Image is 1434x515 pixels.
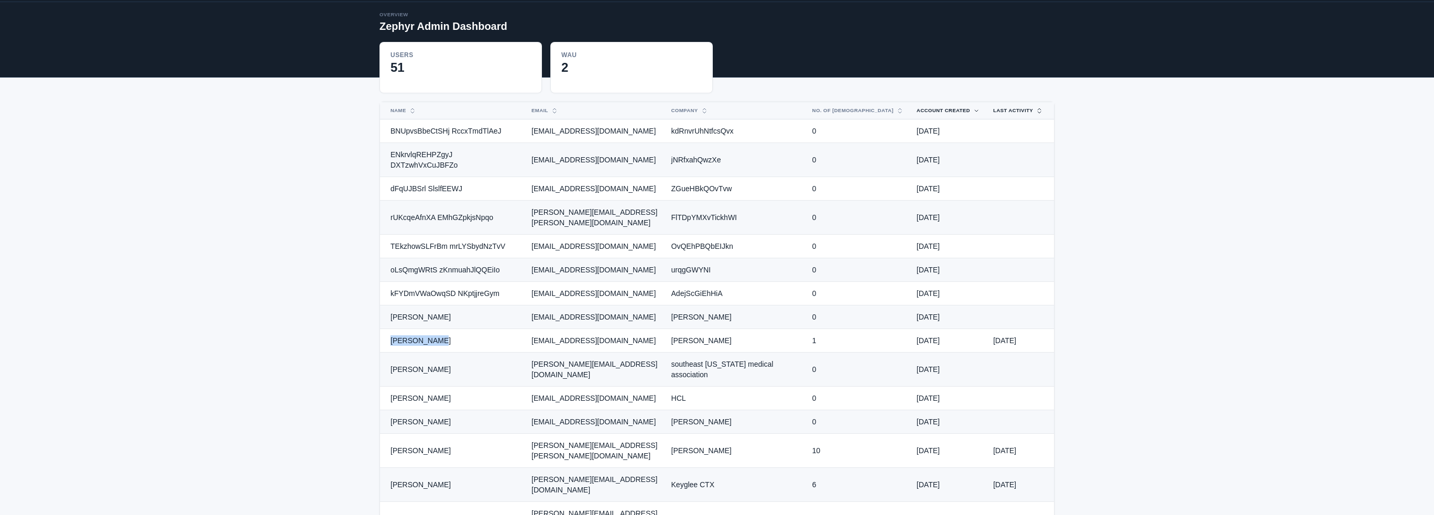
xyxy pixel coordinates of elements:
td: southeast [US_STATE] medical association [665,353,806,387]
td: [DATE] [910,235,987,258]
td: 0 [806,235,910,258]
td: [EMAIL_ADDRESS][DOMAIN_NAME] [525,177,665,201]
td: [PERSON_NAME][EMAIL_ADDRESS][PERSON_NAME][DOMAIN_NAME] [525,201,665,235]
td: [PERSON_NAME] [380,353,525,387]
td: [PERSON_NAME] [665,410,806,434]
td: [PERSON_NAME] [665,434,806,468]
td: [PERSON_NAME] [665,305,806,329]
td: HCL [665,387,806,410]
td: [EMAIL_ADDRESS][DOMAIN_NAME] [525,305,665,329]
td: [EMAIL_ADDRESS][DOMAIN_NAME] [525,387,665,410]
td: 10 [806,434,910,468]
button: Company [665,102,794,119]
td: [PERSON_NAME] [380,410,525,434]
td: [PERSON_NAME] [380,387,525,410]
td: [PERSON_NAME] [380,329,525,353]
button: No. of [DEMOGRAPHIC_DATA] [806,102,898,119]
div: Users [390,51,414,59]
td: [DATE] [910,119,987,143]
td: kdRnvrUhNtfcsQvx [665,119,806,143]
td: 0 [806,282,910,305]
td: 0 [806,410,910,434]
td: [DATE] [910,201,987,235]
div: WAU [561,51,577,59]
td: [DATE] [910,410,987,434]
td: jNRfxahQwzXe [665,143,806,177]
td: [PERSON_NAME][EMAIL_ADDRESS][DOMAIN_NAME] [525,468,665,502]
td: [DATE] [910,258,987,282]
td: [EMAIL_ADDRESS][DOMAIN_NAME] [525,329,665,353]
td: AdejScGiEhHiA [665,282,806,305]
button: Account Created [910,102,974,119]
td: OvQEhPBQbEIJkn [665,235,806,258]
button: Last Activity [987,102,1037,119]
td: [DATE] [910,305,987,329]
td: 0 [806,177,910,201]
td: 0 [806,305,910,329]
td: [PERSON_NAME] [380,305,525,329]
td: dFqUJBSrl SlslfEEWJ [380,177,525,201]
td: ENkrvlqREHPZgyJ DXTzwhVxCuJBFZo [380,143,525,177]
td: [DATE] [910,387,987,410]
td: [PERSON_NAME] [665,329,806,353]
td: BNUpvsBbeCtSHj RccxTmdTlAeJ [380,119,525,143]
td: [PERSON_NAME] [380,434,525,468]
td: 0 [806,143,910,177]
td: [PERSON_NAME][EMAIL_ADDRESS][DOMAIN_NAME] [525,353,665,387]
td: urqgGWYNI [665,258,806,282]
td: [EMAIL_ADDRESS][DOMAIN_NAME] [525,143,665,177]
td: 0 [806,201,910,235]
td: rUKcqeAfnXA EMhGZpkjsNpqo [380,201,525,235]
td: [EMAIL_ADDRESS][DOMAIN_NAME] [525,258,665,282]
td: [DATE] [910,353,987,387]
td: oLsQmgWRtS zKnmuahJlQQEiIo [380,258,525,282]
td: [DATE] [910,329,987,353]
td: [PERSON_NAME] [380,468,525,502]
td: 6 [806,468,910,502]
td: [EMAIL_ADDRESS][DOMAIN_NAME] [525,282,665,305]
td: ZGueHBkQOvTvw [665,177,806,201]
td: [EMAIL_ADDRESS][DOMAIN_NAME] [525,119,665,143]
td: 0 [806,353,910,387]
td: 0 [806,258,910,282]
td: FlTDpYMXvTickhWI [665,201,806,235]
td: [PERSON_NAME][EMAIL_ADDRESS][PERSON_NAME][DOMAIN_NAME] [525,434,665,468]
td: [DATE] [987,434,1054,468]
td: [DATE] [987,468,1054,502]
td: 0 [806,387,910,410]
td: [DATE] [910,282,987,305]
div: 51 [390,59,531,76]
td: [DATE] [987,329,1054,353]
td: 1 [806,329,910,353]
td: [DATE] [910,143,987,177]
td: kFYDmVWaOwqSD NKptjjreGym [380,282,525,305]
div: 2 [561,59,702,76]
td: [EMAIL_ADDRESS][DOMAIN_NAME] [525,410,665,434]
td: [DATE] [910,468,987,502]
td: TEkzhowSLFrBm mrLYSbydNzTvV [380,235,525,258]
div: Overview [379,10,507,19]
h2: Zephyr Admin Dashboard [379,19,507,34]
td: [EMAIL_ADDRESS][DOMAIN_NAME] [525,235,665,258]
button: Email [525,102,652,119]
td: Keyglee CTX [665,468,806,502]
td: [DATE] [910,434,987,468]
td: 0 [806,119,910,143]
td: [DATE] [910,177,987,201]
button: Name [384,102,513,119]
